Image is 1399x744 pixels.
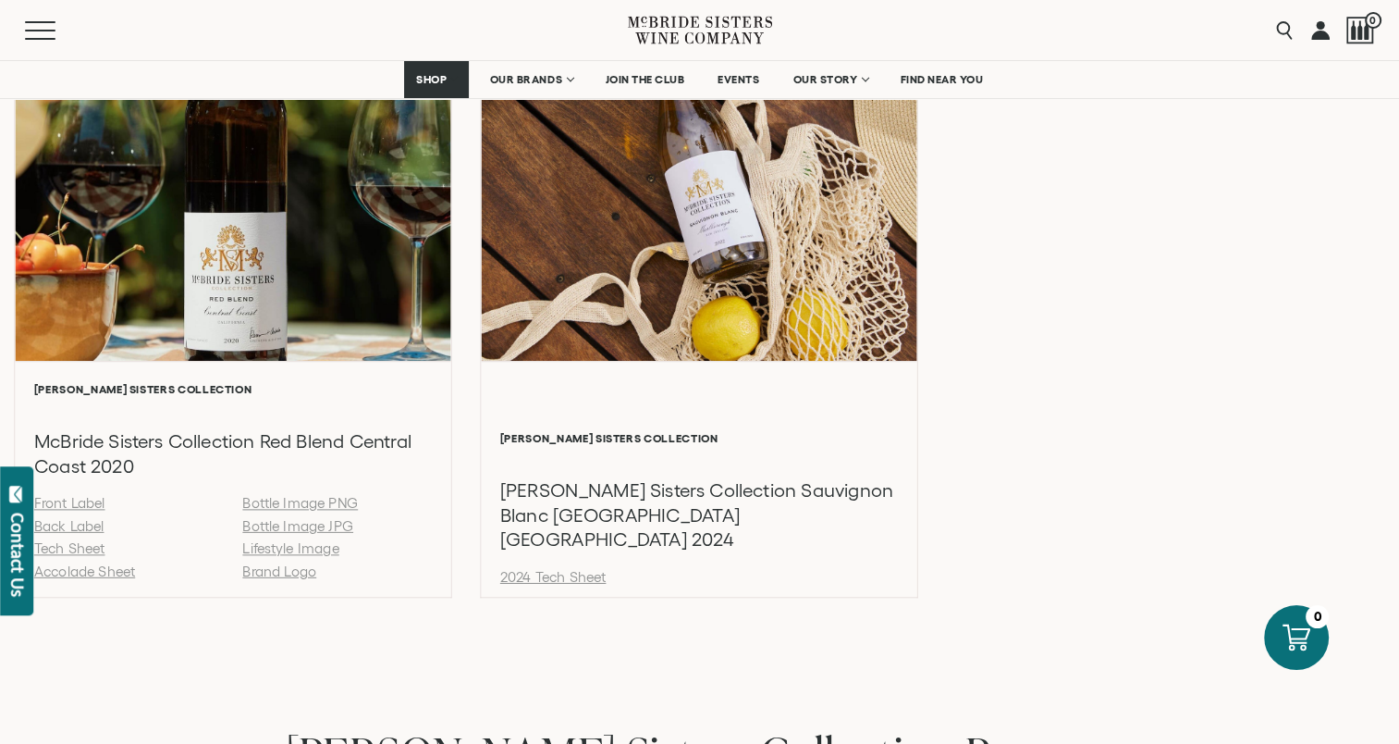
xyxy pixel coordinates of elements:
[34,518,104,534] a: Back Label
[1365,12,1381,29] span: 0
[606,73,685,86] span: JOIN THE CLUB
[34,429,433,478] h3: McBride Sisters Collection Red Blend Central Coast 2020
[416,73,448,86] span: SHOP
[594,61,697,98] a: JOIN THE CLUB
[500,478,899,552] h3: [PERSON_NAME] Sisters Collection Sauvignon Blanc [GEOGRAPHIC_DATA] [GEOGRAPHIC_DATA] 2024
[889,61,996,98] a: FIND NEAR YOU
[25,21,92,40] button: Mobile Menu Trigger
[242,518,353,534] a: Bottle Image JPG
[718,73,759,86] span: EVENTS
[404,61,469,98] a: SHOP
[478,61,584,98] a: OUR BRANDS
[34,383,433,395] h6: [PERSON_NAME] Sisters Collection
[242,564,316,579] a: Brand Logo
[1306,605,1329,628] div: 0
[490,73,562,86] span: OUR BRANDS
[34,564,135,579] a: Accolade Sheet
[242,540,338,556] a: Lifestyle Image
[34,495,105,511] a: Front Label
[901,73,984,86] span: FIND NEAR YOU
[780,61,879,98] a: OUR STORY
[792,73,857,86] span: OUR STORY
[500,569,607,585] a: 2024 Tech Sheet
[8,513,27,597] div: Contact Us
[500,432,899,444] h6: [PERSON_NAME] Sisters Collection
[242,495,358,511] a: Bottle Image PNG
[706,61,771,98] a: EVENTS
[34,540,105,556] a: Tech Sheet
